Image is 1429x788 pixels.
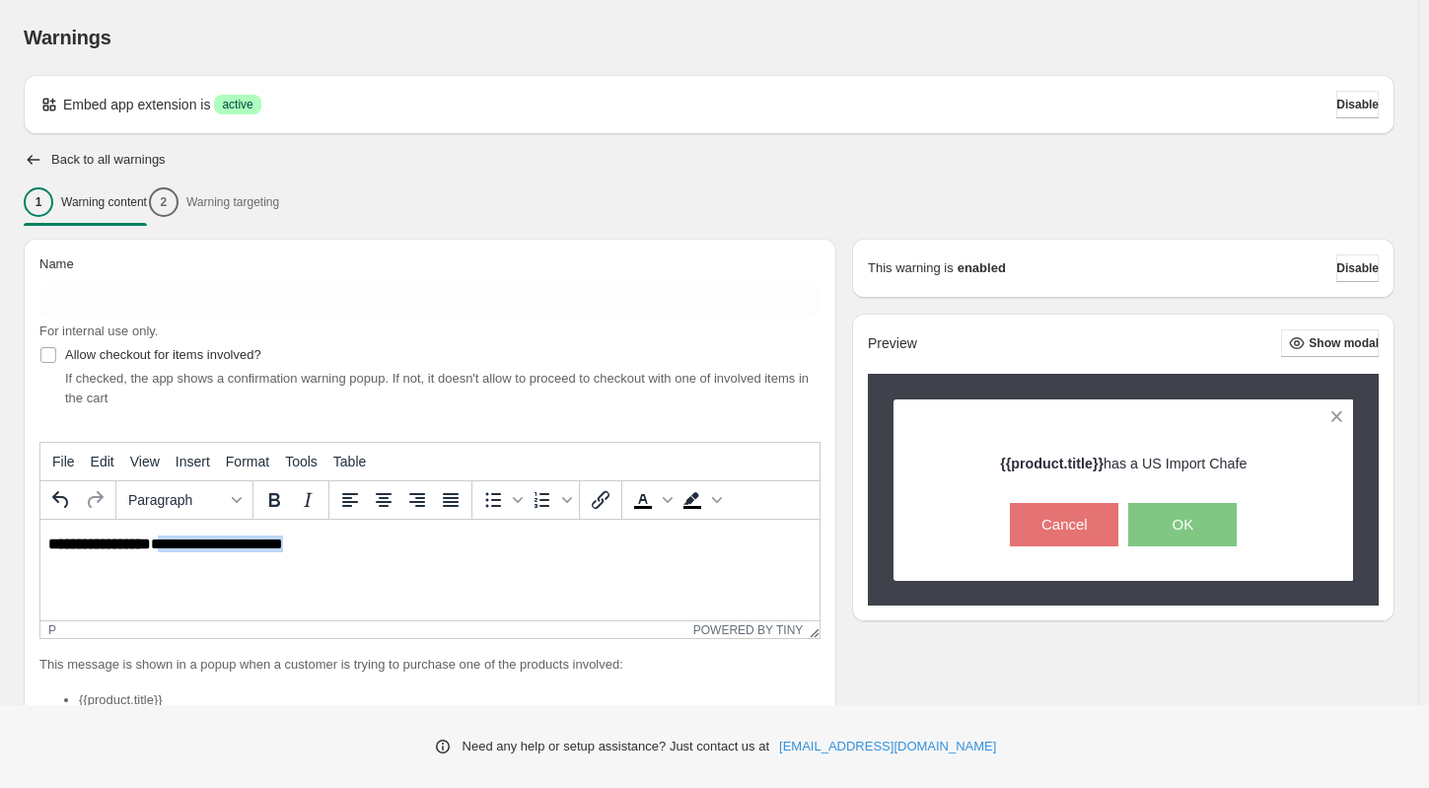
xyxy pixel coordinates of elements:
strong: enabled [958,258,1006,278]
iframe: Rich Text Area [40,520,820,620]
button: OK [1128,503,1237,546]
a: Powered by Tiny [693,623,804,637]
span: View [130,454,160,469]
strong: {{product.title}} [1000,456,1104,471]
p: This message is shown in a popup when a customer is trying to purchase one of the products involved: [39,655,821,675]
span: File [52,454,75,469]
a: [EMAIL_ADDRESS][DOMAIN_NAME] [779,737,996,756]
button: Disable [1336,91,1379,118]
button: Undo [44,483,78,517]
button: Cancel [1010,503,1118,546]
span: Disable [1336,97,1379,112]
span: Tools [285,454,318,469]
div: p [48,623,56,637]
button: Italic [291,483,324,517]
button: 1Warning content [24,181,147,223]
span: Edit [91,454,114,469]
div: Numbered list [526,483,575,517]
span: Table [333,454,366,469]
h2: Preview [868,335,917,352]
span: Insert [176,454,210,469]
button: Align right [400,483,434,517]
button: Formats [120,483,249,517]
button: Redo [78,483,111,517]
h2: Back to all warnings [51,152,166,168]
button: Align center [367,483,400,517]
p: Warning content [61,194,147,210]
span: If checked, the app shows a confirmation warning popup. If not, it doesn't allow to proceed to ch... [65,371,809,405]
div: Text color [626,483,676,517]
span: Paragraph [128,492,225,508]
div: Background color [676,483,725,517]
li: {{product.title}} [79,690,821,710]
span: Allow checkout for items involved? [65,347,261,362]
button: Disable [1336,254,1379,282]
span: Warnings [24,27,111,48]
span: Disable [1336,260,1379,276]
div: Resize [803,621,820,638]
button: Bold [257,483,291,517]
p: has a US Import Chafe [1000,454,1247,473]
p: This warning is [868,258,954,278]
button: Insert/edit link [584,483,617,517]
button: Align left [333,483,367,517]
button: Show modal [1281,329,1379,357]
span: For internal use only. [39,323,158,338]
div: 1 [24,187,53,217]
p: Embed app extension is [63,95,210,114]
span: Name [39,256,74,271]
span: Show modal [1309,335,1379,351]
div: Bullet list [476,483,526,517]
span: Format [226,454,269,469]
span: active [222,97,252,112]
button: Justify [434,483,467,517]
